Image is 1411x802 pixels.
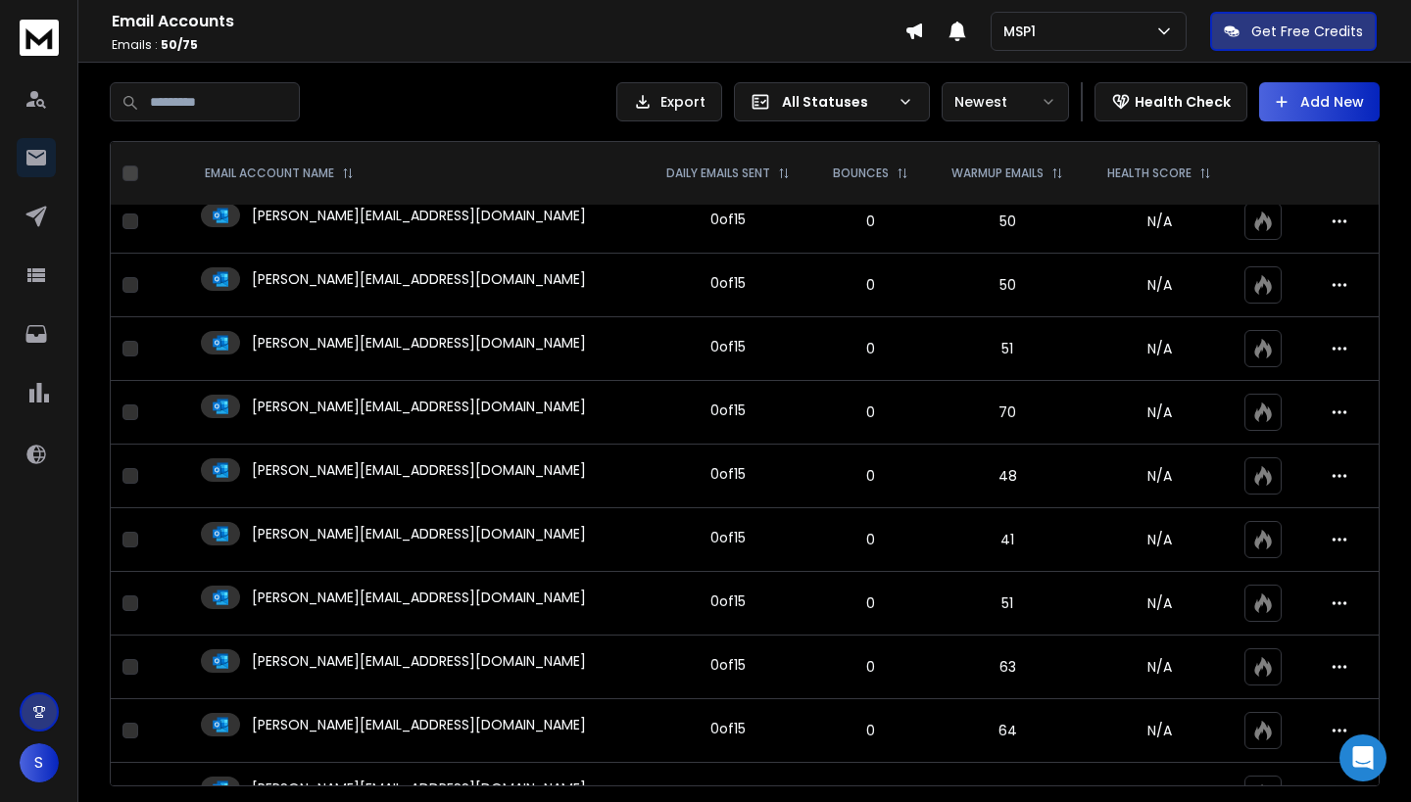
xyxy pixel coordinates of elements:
[710,464,746,484] div: 0 of 15
[929,190,1085,254] td: 50
[824,530,917,549] p: 0
[929,254,1085,317] td: 50
[112,10,904,33] h1: Email Accounts
[824,657,917,677] p: 0
[951,165,1044,181] p: WARMUP EMAILS
[252,333,586,353] p: [PERSON_NAME][EMAIL_ADDRESS][DOMAIN_NAME]
[710,210,746,229] div: 0 of 15
[710,401,746,420] div: 0 of 15
[824,275,917,295] p: 0
[824,402,917,422] p: 0
[1210,12,1377,51] button: Get Free Credits
[252,460,586,480] p: [PERSON_NAME][EMAIL_ADDRESS][DOMAIN_NAME]
[1097,593,1222,613] p: N/A
[824,212,917,231] p: 0
[1251,22,1363,41] p: Get Free Credits
[252,397,586,416] p: [PERSON_NAME][EMAIL_ADDRESS][DOMAIN_NAME]
[710,719,746,738] div: 0 of 15
[929,572,1085,636] td: 51
[252,269,586,289] p: [PERSON_NAME][EMAIL_ADDRESS][DOMAIN_NAME]
[929,445,1085,508] td: 48
[616,82,722,121] button: Export
[1259,82,1380,121] button: Add New
[929,508,1085,572] td: 41
[710,337,746,356] div: 0 of 15
[1097,402,1222,422] p: N/A
[710,591,746,611] div: 0 of 15
[929,636,1085,699] td: 63
[929,699,1085,763] td: 64
[1097,721,1222,740] p: N/A
[20,743,59,782] button: S
[824,593,917,613] p: 0
[666,165,770,181] p: DAILY EMAILS SENT
[1097,275,1222,295] p: N/A
[824,466,917,486] p: 0
[252,651,586,671] p: [PERSON_NAME][EMAIL_ADDRESS][DOMAIN_NAME]
[1097,212,1222,231] p: N/A
[1097,657,1222,677] p: N/A
[710,655,746,675] div: 0 of 15
[942,82,1069,121] button: Newest
[1107,165,1192,181] p: HEALTH SCORE
[824,339,917,358] p: 0
[1095,82,1247,121] button: Health Check
[710,528,746,547] div: 0 of 15
[252,778,586,798] p: [PERSON_NAME][EMAIL_ADDRESS][DOMAIN_NAME]
[161,36,198,53] span: 50 / 75
[205,165,354,181] div: EMAIL ACCOUNT NAME
[252,588,586,607] p: [PERSON_NAME][EMAIL_ADDRESS][DOMAIN_NAME]
[1097,466,1222,486] p: N/A
[20,20,59,56] img: logo
[929,317,1085,381] td: 51
[1003,22,1044,41] p: MSP1
[710,782,746,802] div: 0 of 15
[252,206,586,225] p: [PERSON_NAME][EMAIL_ADDRESS][DOMAIN_NAME]
[252,524,586,543] p: [PERSON_NAME][EMAIL_ADDRESS][DOMAIN_NAME]
[252,715,586,734] p: [PERSON_NAME][EMAIL_ADDRESS][DOMAIN_NAME]
[112,37,904,53] p: Emails :
[1135,92,1231,112] p: Health Check
[833,165,889,181] p: BOUNCES
[1339,734,1387,781] div: Open Intercom Messenger
[929,381,1085,445] td: 70
[710,273,746,293] div: 0 of 15
[1097,530,1222,549] p: N/A
[782,92,890,112] p: All Statuses
[824,721,917,740] p: 0
[1097,339,1222,358] p: N/A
